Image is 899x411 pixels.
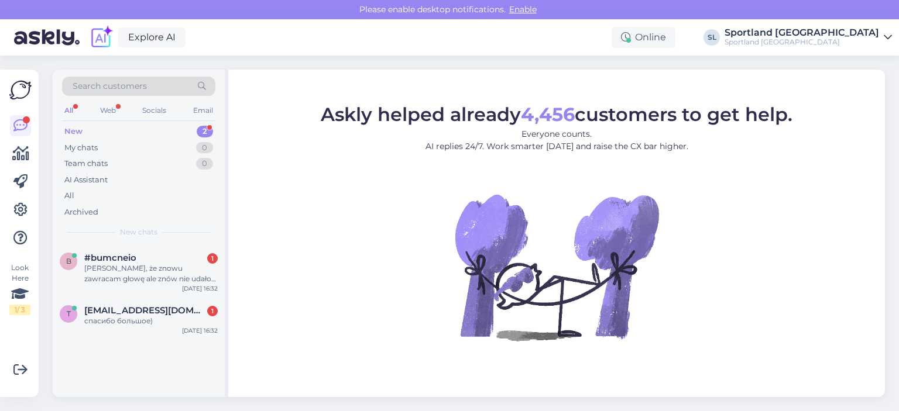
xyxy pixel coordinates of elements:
[64,126,83,137] div: New
[118,27,186,47] a: Explore AI
[191,103,215,118] div: Email
[321,127,792,152] p: Everyone counts. AI replies 24/7. Work smarter [DATE] and raise the CX bar higher.
[521,102,575,125] b: 4,456
[207,253,218,264] div: 1
[506,4,540,15] span: Enable
[725,37,879,47] div: Sportland [GEOGRAPHIC_DATA]
[725,28,879,37] div: Sportland [GEOGRAPHIC_DATA]
[196,158,213,170] div: 0
[9,305,30,315] div: 1 / 3
[84,253,136,263] span: #bumcneio
[9,79,32,101] img: Askly Logo
[321,102,792,125] span: Askly helped already customers to get help.
[704,29,720,46] div: SL
[64,174,108,186] div: AI Assistant
[73,80,147,92] span: Search customers
[98,103,118,118] div: Web
[67,309,71,318] span: t
[9,263,30,315] div: Look Here
[84,263,218,284] div: [PERSON_NAME], że znowu zawracam głowę ale znów nie udało mi się kupić tych butów. Z jakiegoś pow...
[182,284,218,293] div: [DATE] 16:32
[140,103,169,118] div: Socials
[89,25,114,50] img: explore-ai
[207,306,218,316] div: 1
[451,161,662,372] img: No Chat active
[120,227,157,237] span: New chats
[64,158,108,170] div: Team chats
[64,142,98,154] div: My chats
[725,28,892,47] a: Sportland [GEOGRAPHIC_DATA]Sportland [GEOGRAPHIC_DATA]
[62,103,76,118] div: All
[612,27,675,48] div: Online
[196,142,213,154] div: 0
[84,316,218,326] div: спасибо большое)
[64,206,98,218] div: Archived
[84,305,206,316] span: temirbekovsagymbek55@gmail.com
[182,326,218,335] div: [DATE] 16:32
[197,126,213,137] div: 2
[64,190,74,202] div: All
[66,257,71,265] span: b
